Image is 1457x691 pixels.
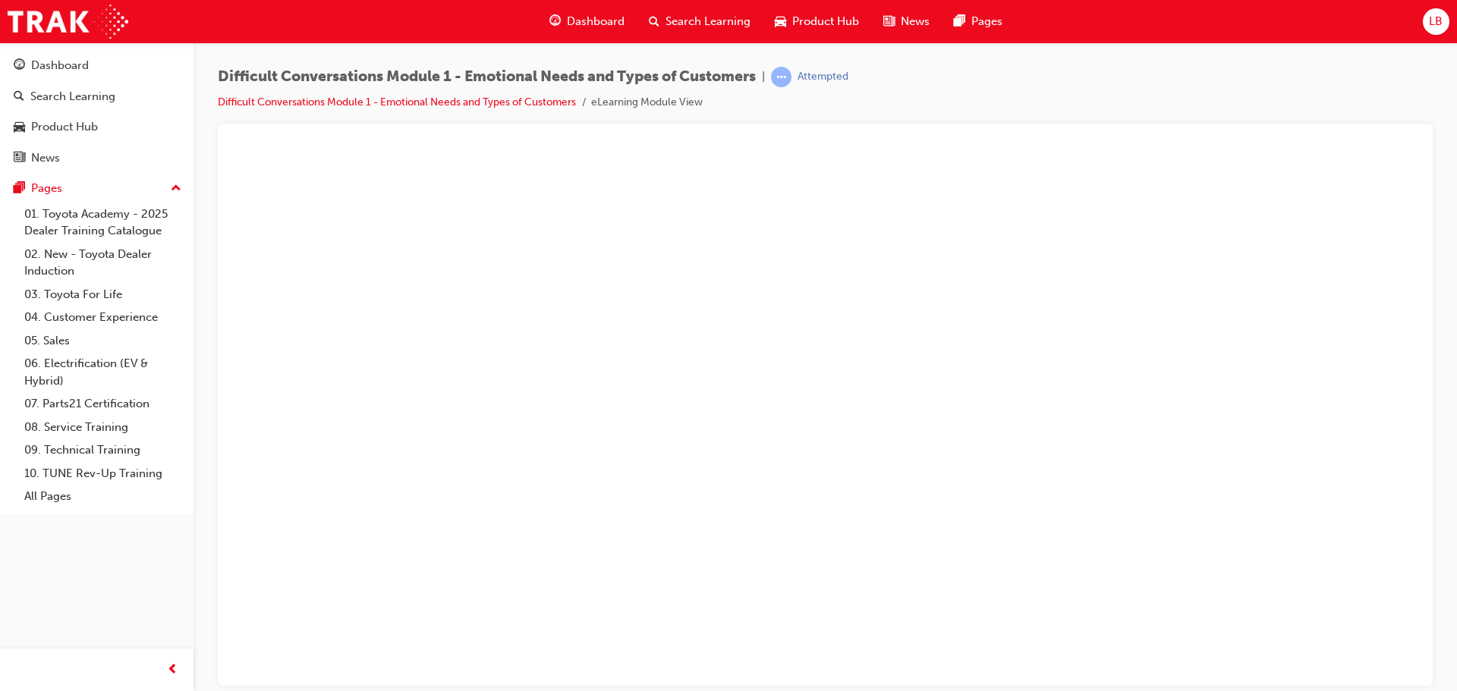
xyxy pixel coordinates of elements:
[18,462,187,485] a: 10. TUNE Rev-Up Training
[14,59,25,73] span: guage-icon
[218,68,756,86] span: Difficult Conversations Module 1 - Emotional Needs and Types of Customers
[14,182,25,196] span: pages-icon
[637,6,763,37] a: search-iconSearch Learning
[18,392,187,416] a: 07. Parts21 Certification
[30,88,115,105] div: Search Learning
[649,12,659,31] span: search-icon
[8,5,128,39] img: Trak
[6,174,187,203] button: Pages
[218,96,576,108] a: Difficult Conversations Module 1 - Emotional Needs and Types of Customers
[31,118,98,136] div: Product Hub
[1423,8,1449,35] button: LB
[1429,13,1443,30] span: LB
[18,283,187,306] a: 03. Toyota For Life
[901,13,930,30] span: News
[954,12,965,31] span: pages-icon
[762,68,765,86] span: |
[666,13,751,30] span: Search Learning
[14,152,25,165] span: news-icon
[18,352,187,392] a: 06. Electrification (EV & Hybrid)
[6,52,187,80] a: Dashboard
[18,438,187,462] a: 09. Technical Training
[31,57,89,74] div: Dashboard
[18,485,187,508] a: All Pages
[6,49,187,174] button: DashboardSearch LearningProduct HubNews
[6,144,187,172] a: News
[14,121,25,134] span: car-icon
[171,179,181,199] span: up-icon
[18,203,187,243] a: 01. Toyota Academy - 2025 Dealer Training Catalogue
[775,12,786,31] span: car-icon
[6,113,187,141] a: Product Hub
[31,180,62,197] div: Pages
[591,94,703,112] li: eLearning Module View
[18,306,187,329] a: 04. Customer Experience
[771,67,791,87] span: learningRecordVerb_ATTEMPT-icon
[792,13,859,30] span: Product Hub
[18,329,187,353] a: 05. Sales
[567,13,625,30] span: Dashboard
[6,83,187,111] a: Search Learning
[18,416,187,439] a: 08. Service Training
[14,90,24,104] span: search-icon
[942,6,1015,37] a: pages-iconPages
[971,13,1002,30] span: Pages
[31,149,60,167] div: News
[763,6,871,37] a: car-iconProduct Hub
[798,70,848,84] div: Attempted
[167,661,178,680] span: prev-icon
[549,12,561,31] span: guage-icon
[871,6,942,37] a: news-iconNews
[537,6,637,37] a: guage-iconDashboard
[18,243,187,283] a: 02. New - Toyota Dealer Induction
[883,12,895,31] span: news-icon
